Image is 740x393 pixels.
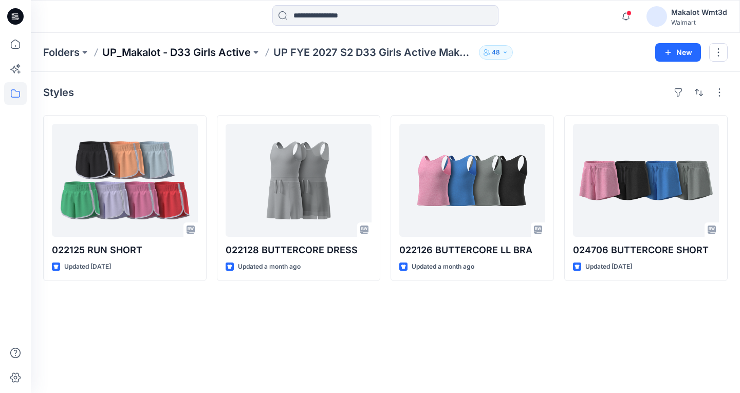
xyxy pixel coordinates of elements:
p: UP FYE 2027 S2 D33 Girls Active Makalot [273,45,475,60]
p: Updated [DATE] [585,261,632,272]
div: Makalot Wmt3d [671,6,727,18]
a: Folders [43,45,80,60]
p: 022126 BUTTERCORE LL BRA [399,243,545,257]
p: 024706 BUTTERCORE SHORT [573,243,719,257]
p: Updated a month ago [238,261,301,272]
p: 48 [492,47,500,58]
h4: Styles [43,86,74,99]
img: avatar [646,6,667,27]
div: Walmart [671,18,727,26]
p: 022125 RUN SHORT [52,243,198,257]
button: 48 [479,45,513,60]
a: 022128 BUTTERCORE DRESS [226,124,372,237]
a: 022125 RUN SHORT [52,124,198,237]
p: Updated [DATE] [64,261,111,272]
p: 022128 BUTTERCORE DRESS [226,243,372,257]
p: Updated a month ago [412,261,474,272]
button: New [655,43,701,62]
a: 024706 BUTTERCORE SHORT [573,124,719,237]
a: UP_Makalot - D33 Girls Active [102,45,251,60]
a: 022126 BUTTERCORE LL BRA [399,124,545,237]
